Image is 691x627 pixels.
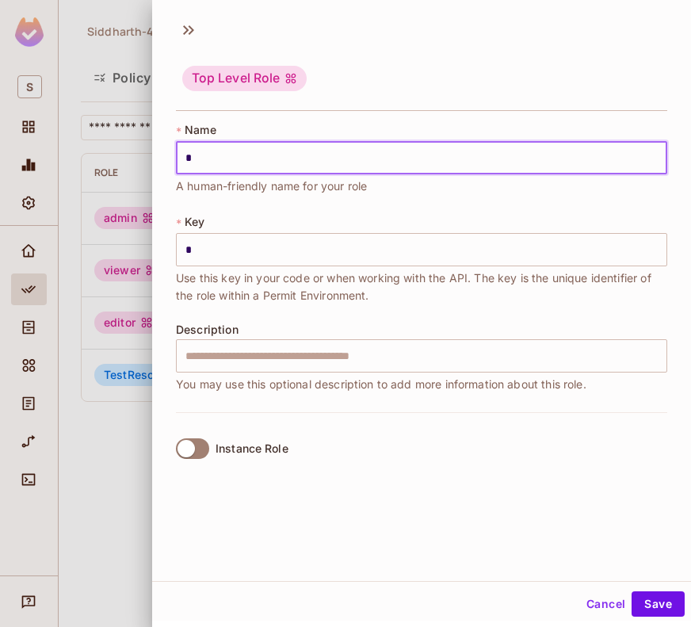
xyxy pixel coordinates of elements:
div: Instance Role [216,442,288,455]
span: Description [176,323,239,336]
span: Name [185,124,216,136]
button: Cancel [580,591,632,617]
span: Use this key in your code or when working with the API. The key is the unique identifier of the r... [176,270,667,304]
span: You may use this optional description to add more information about this role. [176,376,586,393]
button: Save [632,591,685,617]
span: A human-friendly name for your role [176,178,367,195]
div: Top Level Role [182,66,307,91]
span: Key [185,216,204,228]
